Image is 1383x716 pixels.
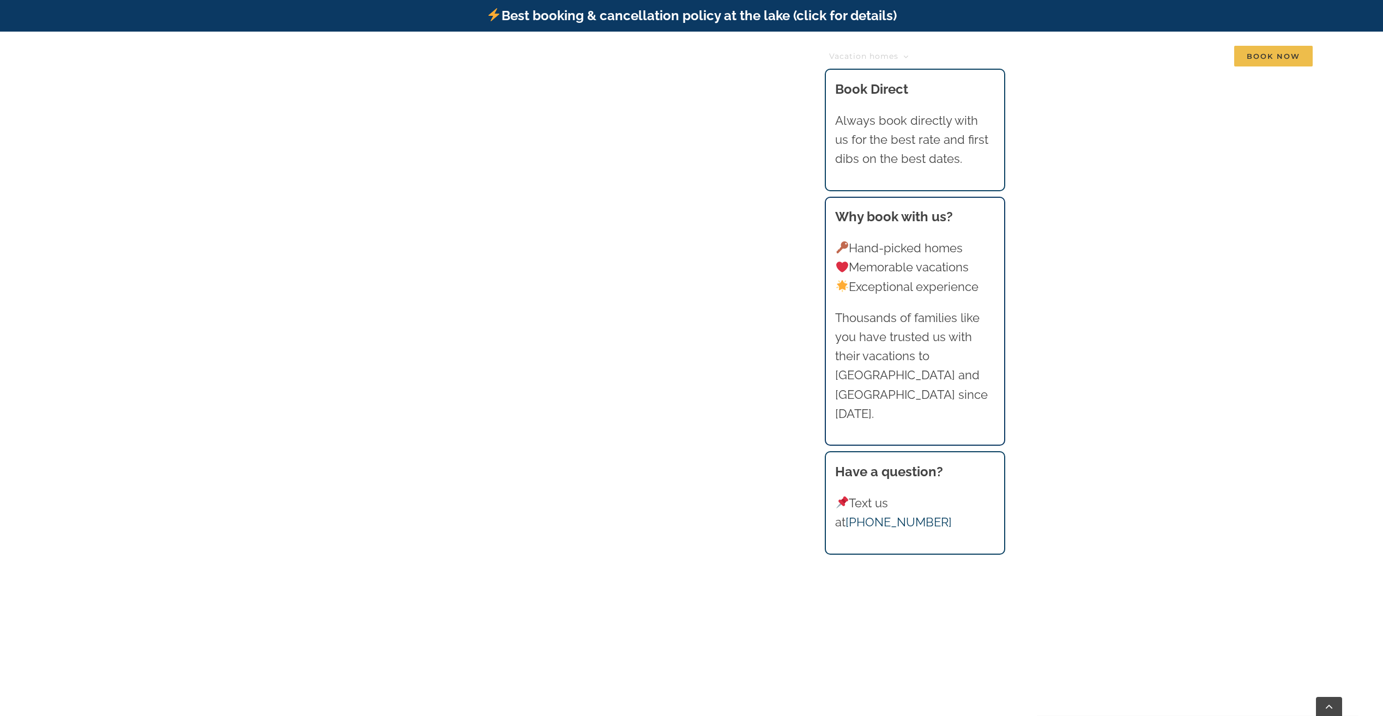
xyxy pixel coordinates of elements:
a: Contact [1175,45,1210,67]
img: 🌟 [836,280,848,292]
b: Book Direct [835,81,908,97]
a: Deals & More [1023,45,1090,67]
nav: Main Menu [829,45,1313,67]
a: Vacation homes [829,45,909,67]
span: Contact [1175,52,1210,60]
p: Hand-picked homes Memorable vacations Exceptional experience [835,239,994,296]
a: Book Now [1234,45,1313,67]
p: Always book directly with us for the best rate and first dibs on the best dates. [835,111,994,169]
a: Best booking & cancellation policy at the lake (click for details) [486,8,896,23]
a: [PHONE_NUMBER] [845,515,952,529]
span: Book Now [1234,46,1313,66]
p: Text us at [835,494,994,532]
span: About [1114,52,1140,60]
strong: Have a question? [835,464,943,480]
p: Thousands of families like you have trusted us with their vacations to [GEOGRAPHIC_DATA] and [GEO... [835,308,994,423]
img: Branson Family Retreats Logo [70,48,255,72]
img: 🔑 [836,241,848,253]
a: Things to do [933,45,998,67]
a: About [1114,45,1151,67]
h3: Why book with us? [835,207,994,227]
span: Vacation homes [829,52,898,60]
img: 📌 [836,496,848,508]
span: Things to do [933,52,988,60]
img: ❤️ [836,261,848,273]
span: Deals & More [1023,52,1079,60]
img: ⚡️ [487,8,500,21]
